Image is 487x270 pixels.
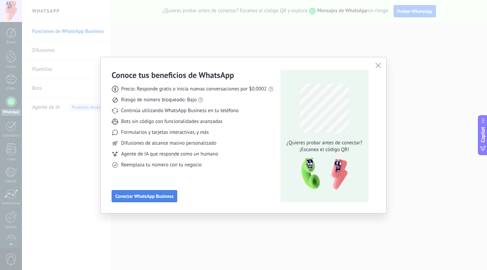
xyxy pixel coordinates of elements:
h3: Conoce tus beneficios de WhatsApp [112,70,234,80]
span: Conectar WhatsApp Business [115,194,173,199]
span: Precio: Responde gratis o inicia nuevas conversaciones por $0.0002 [121,86,267,92]
span: Difusiones de alcance masivo personalizado [121,140,216,147]
button: Conectar WhatsApp Business [112,190,177,202]
span: Copilot [480,127,486,142]
span: Formularios y tarjetas interactivas, y más [121,129,209,136]
span: Reemplaza tu número con tu negocio [121,162,202,168]
span: Continúa utilizando WhatsApp Business en tu teléfono [121,107,238,114]
span: Bots sin código con funcionalidades avanzadas [121,118,223,125]
span: ¡Escanea el código QR! [284,146,364,153]
span: ¿Quieres probar antes de conectar? [284,140,364,146]
span: Agente de IA que responde como un humano [121,151,218,158]
img: qr-pic-1x.png [296,156,349,192]
span: Riesgo de número bloqueado: Bajo [121,97,196,103]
